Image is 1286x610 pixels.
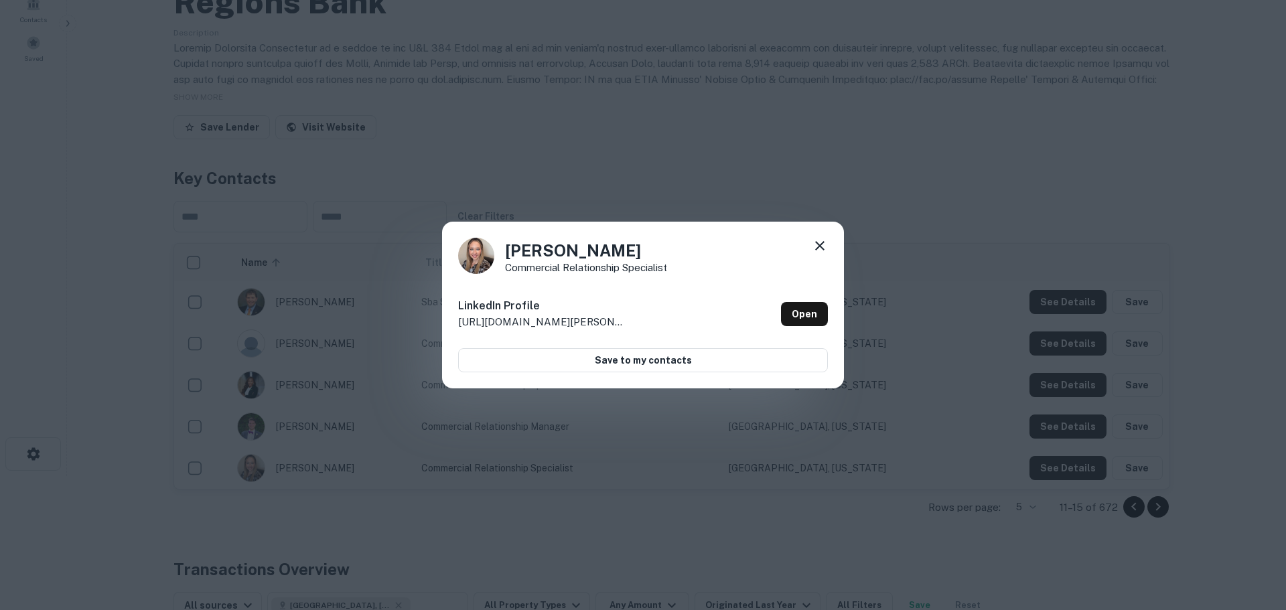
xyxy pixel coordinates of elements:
p: [URL][DOMAIN_NAME][PERSON_NAME] [458,314,626,330]
img: 1746976066642 [458,238,494,274]
a: Open [781,302,828,326]
h6: LinkedIn Profile [458,298,626,314]
iframe: Chat Widget [1219,460,1286,524]
button: Save to my contacts [458,348,828,372]
p: Commercial Relationship Specialist [505,262,667,273]
h4: [PERSON_NAME] [505,238,667,262]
